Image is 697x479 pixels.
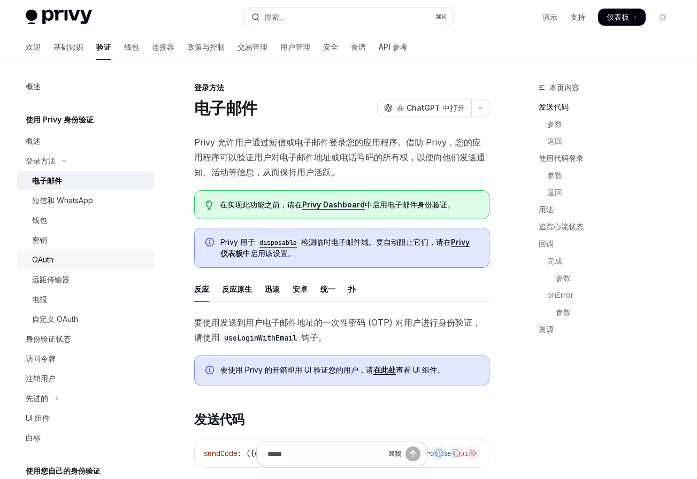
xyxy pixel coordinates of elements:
font: K [442,13,447,21]
font: 统一 [320,284,335,293]
font: 发送代码 [194,412,244,427]
font: 中启用该设置。 [243,249,295,258]
font: 搜索... [264,12,284,21]
button: 切换登录方法部分 [17,151,154,171]
a: 远距传输器 [17,270,154,289]
a: 回调 [539,235,680,252]
a: API 参考 [379,34,408,60]
font: 钩子。 [301,332,327,343]
font: 使用 Privy 身份验证 [26,115,94,124]
svg: 信息 [205,366,216,376]
a: 参数 [539,304,680,321]
a: OAuth [17,250,154,269]
font: 连接器 [152,42,174,51]
font: 完成 [547,256,562,265]
a: 电子邮件 [17,171,154,190]
font: 查看 UI 组件。 [396,365,445,374]
font: 用法 [539,205,554,214]
a: 交易管理 [238,34,267,60]
font: 身份验证状态 [26,334,71,343]
a: 密钥 [17,230,154,250]
font: 验证 [96,42,111,51]
font: 电子邮件 [32,176,62,185]
a: onError [539,287,680,304]
font: 电报 [32,295,47,304]
code: useLoginWithEmail [220,332,301,344]
button: 切换暗模式 [654,9,671,26]
input: 提问... [267,442,384,466]
font: 白标 [26,433,41,442]
font: 先进的 [26,393,48,403]
a: 用户管理 [280,34,310,60]
font: 参数 [547,119,562,128]
font: 在实现此功能之前，请在 [220,200,302,209]
font: OAuth [32,255,53,264]
a: 基础知识 [53,34,83,60]
font: 检测临时电子邮件域。要自动阻止它们，请在 [301,237,451,246]
font: 政策与控制 [187,42,225,51]
font: 使用代码登录 [539,153,584,163]
font: 发送代码 [539,102,569,111]
a: 完成 [539,252,680,269]
font: 钱包 [124,42,139,51]
font: 短信和 WhatsApp [32,196,93,205]
font: 密钥 [32,235,47,244]
font: 参数 [547,171,562,180]
font: 返回 [547,136,562,145]
button: 切换高级部分 [17,389,154,408]
a: 概述 [17,77,154,96]
font: 演示 [542,12,557,21]
font: API 参考 [379,42,408,51]
font: 在 ChatGPT 中打开 [397,103,465,112]
font: 反应原生 [222,284,252,293]
font: 电子邮件 [194,98,257,118]
a: 参数 [539,115,680,133]
font: 概述 [26,136,41,145]
a: UI 组件 [17,408,154,428]
font: 安卓 [293,284,308,293]
font: 追踪心流状态 [539,222,584,231]
font: 登录方法 [26,156,56,165]
font: 本页内容 [549,83,579,92]
a: 注销用户 [17,369,154,388]
img: 灯光标志 [26,10,92,25]
a: 概述 [17,132,154,151]
font: 参数 [556,273,571,282]
a: 演示 [542,12,557,22]
font: 自定义 OAuth [32,314,78,323]
font: 迅速 [265,284,280,293]
font: Privy 允许用户通过短信或电子邮件登录您的应用程序。借助 Privy，您的应用程序可以验证用户对电子邮件地址或电话号码的所有权，以便向他们发送通知、活动等信息，从而保持用户活跃。 [194,137,485,177]
a: 钱包 [124,34,139,60]
a: 食谱 [351,34,366,60]
code: disposable [255,237,301,248]
font: 反应 [194,284,209,293]
a: 访问令牌 [17,349,154,368]
a: 参数 [539,269,680,287]
a: disposable [255,237,301,246]
font: 回调 [539,239,554,248]
svg: 信息 [205,238,216,249]
a: 返回 [539,184,680,201]
a: 返回 [539,133,680,150]
font: 要使用 Privy 的开箱即用 UI 验证您的用户，请 [220,365,373,374]
font: 欢迎 [26,42,41,51]
font: onError [547,290,573,299]
font: 支持 [570,12,585,21]
a: Privy Dashboard [302,200,365,210]
a: 短信和 WhatsApp [17,191,154,210]
a: 用法 [539,201,680,218]
a: 自定义 OAuth [17,310,154,329]
a: 连接器 [152,34,174,60]
a: 电报 [17,290,154,309]
a: 安全 [323,34,338,60]
font: 远距传输器 [32,275,70,284]
font: 安全 [323,42,338,51]
font: 概述 [26,82,41,91]
font: 返回 [547,188,562,197]
button: 发送消息 [405,446,420,461]
font: 钱包 [32,215,47,225]
font: 资源 [539,325,554,334]
font: 参数 [556,307,571,316]
font: 登录方法 [194,83,224,92]
a: 白标 [17,428,154,447]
